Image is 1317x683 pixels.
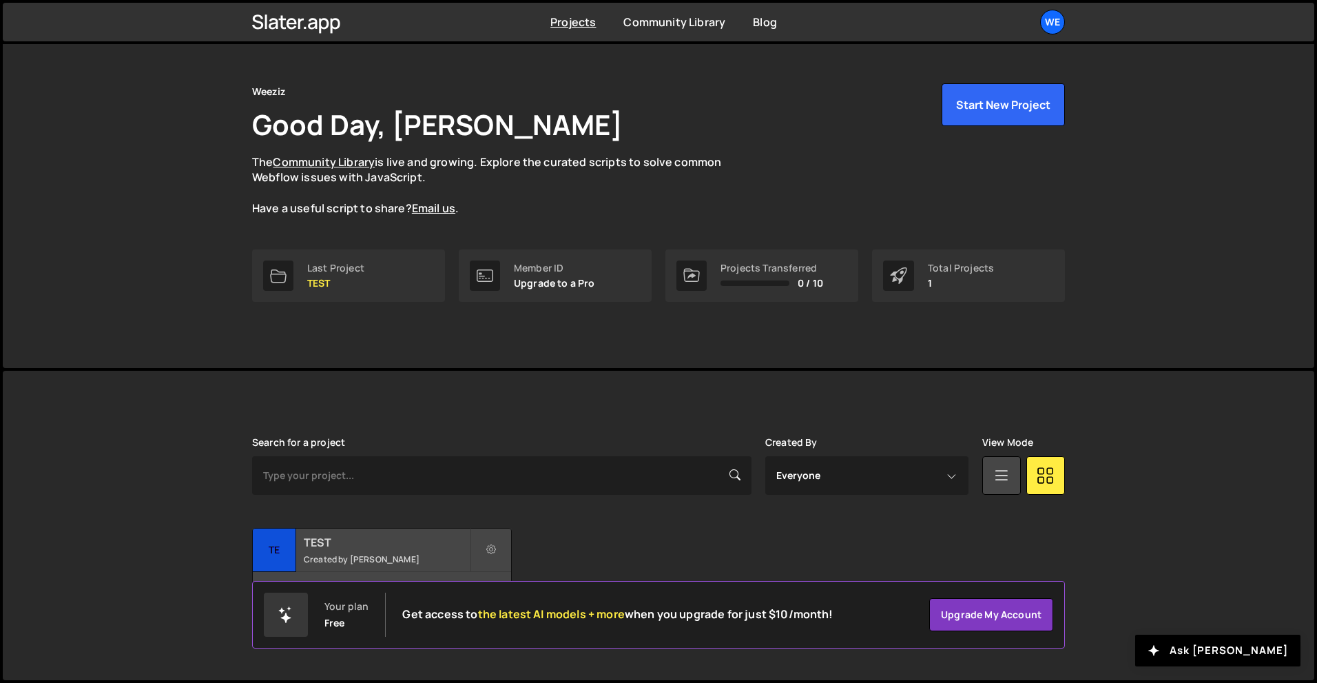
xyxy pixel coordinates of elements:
a: Blog [753,14,777,30]
p: Upgrade to a Pro [514,278,595,289]
a: Email us [412,201,455,216]
label: Search for a project [252,437,345,448]
h1: Good Day, [PERSON_NAME] [252,105,623,143]
button: Start New Project [942,83,1065,126]
span: the latest AI models + more [478,606,625,622]
p: The is live and growing. Explore the curated scripts to solve common Webflow issues with JavaScri... [252,154,748,216]
a: We [1040,10,1065,34]
div: No pages have been added to this project [253,572,511,613]
label: View Mode [982,437,1033,448]
h2: Get access to when you upgrade for just $10/month! [402,608,833,621]
button: Ask [PERSON_NAME] [1135,635,1300,666]
div: Free [324,618,345,629]
a: Community Library [273,154,375,170]
label: Created By [765,437,818,448]
p: 1 [928,278,994,289]
div: Your plan [324,601,369,612]
div: Member ID [514,263,595,274]
a: Last Project TEST [252,249,445,302]
input: Type your project... [252,456,751,495]
div: Last Project [307,263,364,274]
h2: TEST [304,535,470,550]
span: 0 / 10 [798,278,823,289]
a: Projects [550,14,596,30]
div: Total Projects [928,263,994,274]
a: TE TEST Created by [PERSON_NAME] No pages have been added to this project [252,528,512,614]
a: Upgrade my account [929,598,1053,631]
div: TE [253,529,296,572]
div: Projects Transferred [720,263,823,274]
p: TEST [307,278,364,289]
small: Created by [PERSON_NAME] [304,553,470,565]
a: Community Library [623,14,725,30]
div: Weeziz [252,83,285,100]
